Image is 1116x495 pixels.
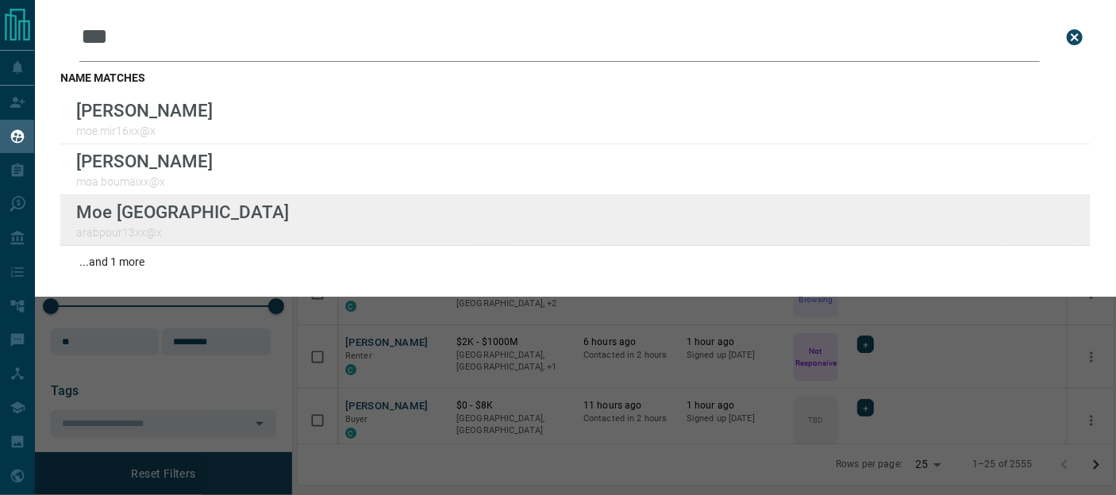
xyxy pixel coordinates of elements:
[76,201,289,222] p: Moe [GEOGRAPHIC_DATA]
[60,71,1091,84] h3: name matches
[76,100,213,121] p: [PERSON_NAME]
[76,226,289,239] p: arabpour13xx@x
[76,151,213,171] p: [PERSON_NAME]
[76,175,213,188] p: moa.boumaixx@x
[1059,21,1091,53] button: close search bar
[76,125,213,137] p: moe.mir16xx@x
[60,246,1091,278] div: ...and 1 more
[60,297,1091,309] h3: email matches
